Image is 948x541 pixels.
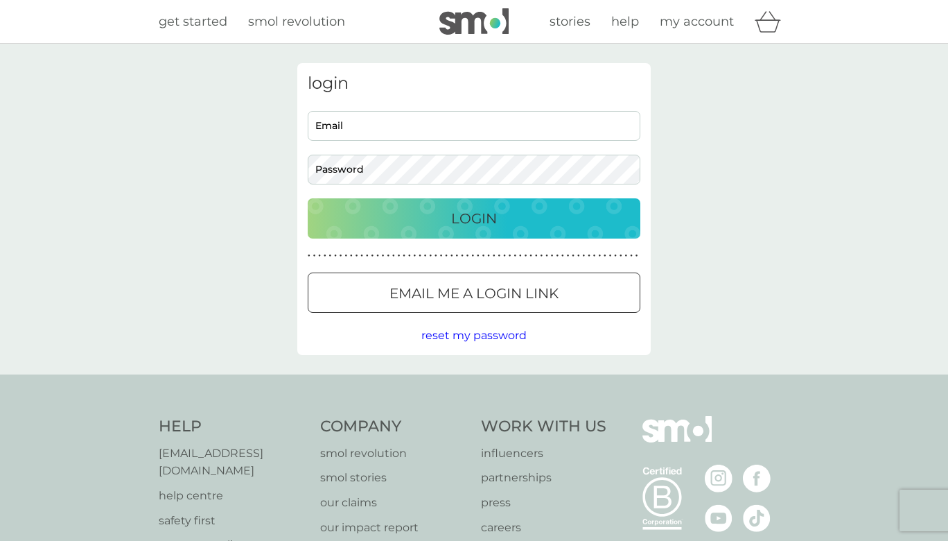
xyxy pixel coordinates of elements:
[159,512,306,530] a: safety first
[545,252,548,259] p: ●
[320,494,468,512] a: our claims
[529,252,532,259] p: ●
[493,252,495,259] p: ●
[421,329,527,342] span: reset my password
[572,252,574,259] p: ●
[248,12,345,32] a: smol revolution
[705,465,732,492] img: visit the smol Instagram page
[513,252,516,259] p: ●
[660,14,734,29] span: my account
[419,252,421,259] p: ●
[159,445,306,480] a: [EMAIL_ADDRESS][DOMAIN_NAME]
[334,252,337,259] p: ●
[503,252,506,259] p: ●
[660,12,734,32] a: my account
[376,252,379,259] p: ●
[159,14,227,29] span: get started
[541,252,543,259] p: ●
[456,252,459,259] p: ●
[414,252,416,259] p: ●
[350,252,353,259] p: ●
[329,252,332,259] p: ●
[755,8,789,35] div: basket
[445,252,448,259] p: ●
[567,252,570,259] p: ●
[471,252,474,259] p: ●
[611,14,639,29] span: help
[313,252,316,259] p: ●
[403,252,405,259] p: ●
[308,74,640,94] h3: login
[320,445,468,463] a: smol revolution
[461,252,464,259] p: ●
[609,252,612,259] p: ●
[630,252,633,259] p: ●
[481,519,606,537] p: careers
[535,252,538,259] p: ●
[360,252,363,259] p: ●
[551,252,554,259] p: ●
[481,494,606,512] a: press
[611,12,639,32] a: help
[434,252,437,259] p: ●
[320,416,468,438] h4: Company
[355,252,358,259] p: ●
[482,252,485,259] p: ●
[389,282,559,304] p: Email me a login link
[743,465,771,492] img: visit the smol Facebook page
[308,252,310,259] p: ●
[577,252,580,259] p: ●
[604,252,606,259] p: ●
[593,252,596,259] p: ●
[561,252,564,259] p: ●
[525,252,527,259] p: ●
[519,252,522,259] p: ●
[620,252,622,259] p: ●
[392,252,395,259] p: ●
[509,252,511,259] p: ●
[320,469,468,487] a: smol stories
[424,252,427,259] p: ●
[308,273,640,313] button: Email me a login link
[743,504,771,532] img: visit the smol Tiktok page
[320,519,468,537] a: our impact report
[159,487,306,505] a: help centre
[371,252,374,259] p: ●
[481,469,606,487] a: partnerships
[477,252,480,259] p: ●
[159,416,306,438] h4: Help
[308,198,640,239] button: Login
[598,252,601,259] p: ●
[408,252,411,259] p: ●
[387,252,389,259] p: ●
[340,252,342,259] p: ●
[550,14,590,29] span: stories
[451,207,497,230] p: Login
[625,252,628,259] p: ●
[588,252,590,259] p: ●
[324,252,326,259] p: ●
[583,252,586,259] p: ●
[635,252,638,259] p: ●
[382,252,385,259] p: ●
[318,252,321,259] p: ●
[421,327,527,345] button: reset my password
[440,252,443,259] p: ●
[614,252,617,259] p: ●
[366,252,369,259] p: ●
[481,445,606,463] a: influencers
[550,12,590,32] a: stories
[398,252,401,259] p: ●
[159,12,227,32] a: get started
[498,252,501,259] p: ●
[439,8,509,35] img: smol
